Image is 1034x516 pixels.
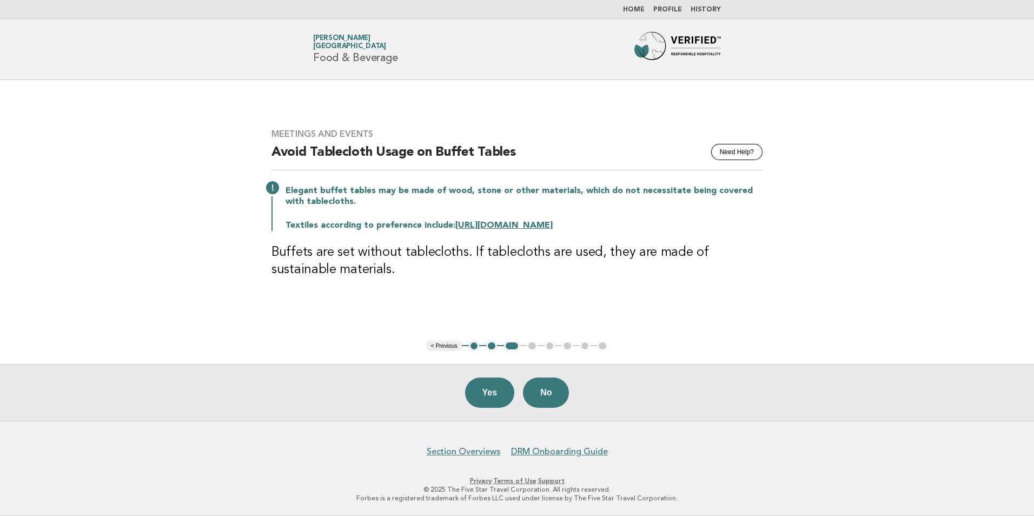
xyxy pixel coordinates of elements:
[465,378,515,408] button: Yes
[186,494,848,502] p: Forbes is a registered trademark of Forbes LLC used under license by The Five Star Travel Corpora...
[455,221,553,230] a: [URL][DOMAIN_NAME]
[271,129,763,140] h3: Meetings and Events
[653,6,682,13] a: Profile
[538,477,565,485] a: Support
[470,477,492,485] a: Privacy
[711,144,763,160] button: Need Help?
[469,341,480,352] button: 1
[504,341,520,352] button: 3
[427,446,500,457] a: Section Overviews
[186,485,848,494] p: © 2025 The Five Star Travel Corporation. All rights reserved.
[486,341,497,352] button: 2
[286,186,763,207] p: Elegant buffet tables may be made of wood, stone or other materials, which do not necessitate bei...
[186,477,848,485] p: · ·
[634,32,721,67] img: Forbes Travel Guide
[271,144,763,170] h2: Avoid Tablecloth Usage on Buffet Tables
[493,477,536,485] a: Terms of Use
[691,6,721,13] a: History
[426,341,461,352] button: < Previous
[313,35,386,50] a: [PERSON_NAME][GEOGRAPHIC_DATA]
[523,378,569,408] button: No
[511,446,608,457] a: DRM Onboarding Guide
[271,244,763,279] h3: Buffets are set without tablecloths. If tablecloths are used, they are made of sustainable materi...
[623,6,645,13] a: Home
[286,220,763,231] p: Textiles according to preference include:
[313,43,386,50] span: [GEOGRAPHIC_DATA]
[313,35,397,63] h1: Food & Beverage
